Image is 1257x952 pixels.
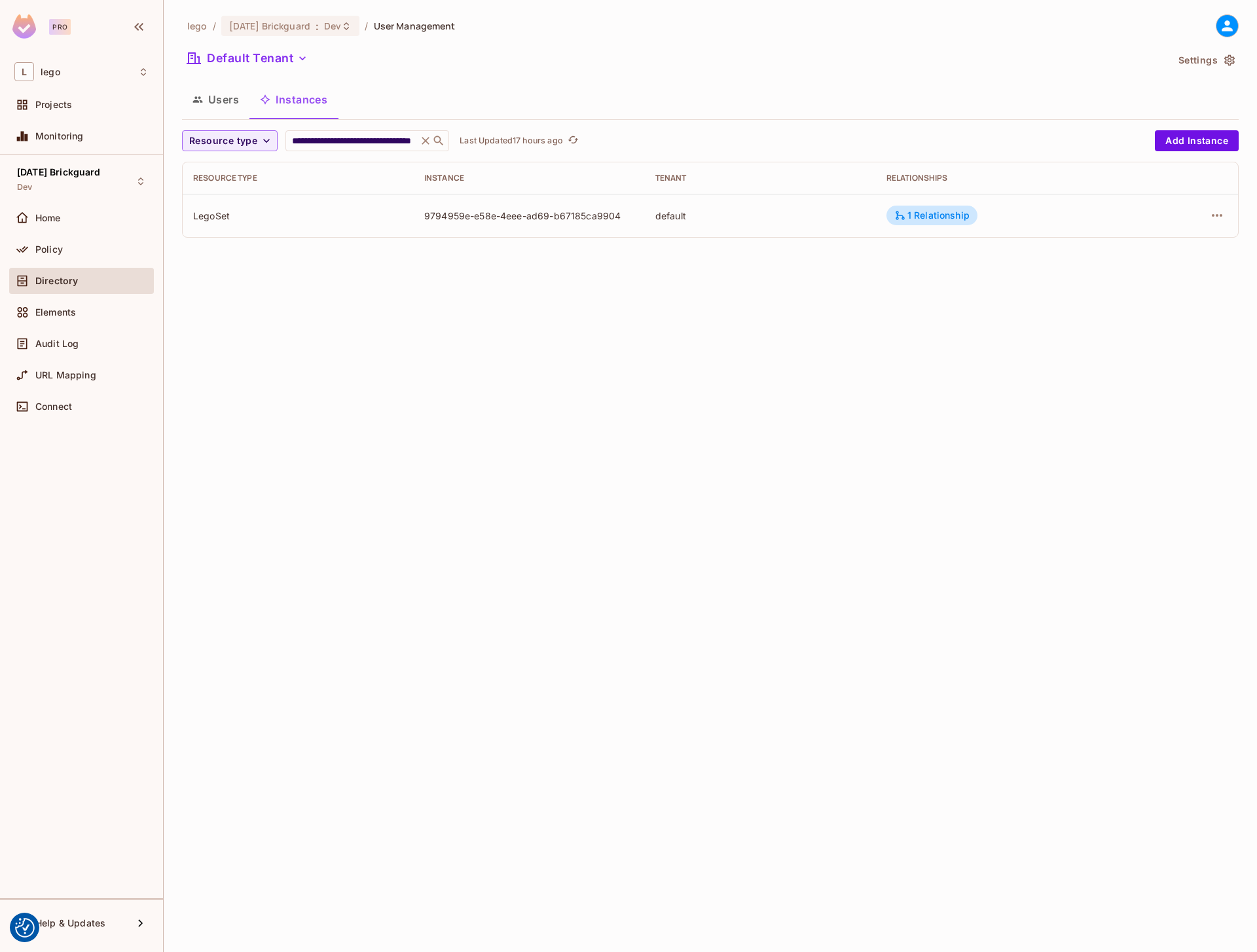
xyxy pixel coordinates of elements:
img: Revisit consent button [15,918,35,938]
div: default [655,210,865,222]
span: Policy [35,244,63,255]
span: Elements [35,307,76,318]
p: Last Updated 17 hours ago [460,136,563,146]
li: / [365,20,368,32]
span: User Management [374,20,456,32]
span: Home [35,213,61,223]
span: Dev [324,20,341,32]
span: Resource type [189,133,257,149]
div: Instance [424,173,634,183]
button: Users [182,83,249,116]
button: Settings [1173,50,1239,71]
span: Connect [35,401,72,412]
button: refresh [566,133,581,149]
div: Tenant [655,173,865,183]
div: 1 Relationship [894,210,970,221]
span: Projects [35,100,72,110]
button: Default Tenant [182,48,313,69]
button: Resource type [182,130,278,151]
span: : [315,21,319,31]
span: Audit Log [35,339,79,349]
span: refresh [568,134,579,147]
div: 9794959e-e58e-4eee-ad69-b67185ca9904 [424,210,634,222]
button: Instances [249,83,338,116]
span: URL Mapping [35,370,96,380]
span: L [14,62,34,81]
img: SReyMgAAAABJRU5ErkJggg== [12,14,36,39]
span: Help & Updates [35,918,105,928]
div: Relationships [886,173,1129,183]
button: Add Instance [1155,130,1239,151]
span: Workspace: lego [41,67,60,77]
div: LegoSet [193,210,403,222]
span: [DATE] Brickguard [229,20,310,32]
span: Monitoring [35,131,84,141]
div: Resource type [193,173,403,183]
span: Dev [17,182,32,192]
div: Pro [49,19,71,35]
span: Click to refresh data [563,133,581,149]
button: Consent Preferences [15,918,35,938]
span: [DATE] Brickguard [17,167,101,177]
span: Directory [35,276,78,286]
span: the active workspace [187,20,208,32]
li: / [213,20,216,32]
